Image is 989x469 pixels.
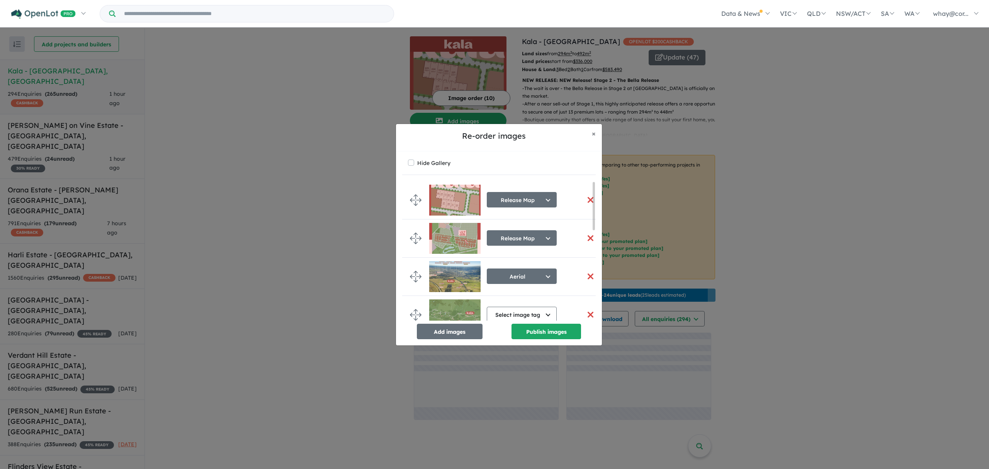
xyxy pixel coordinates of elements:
img: drag.svg [410,233,421,244]
label: Hide Gallery [417,158,450,168]
button: Select image tag [487,307,557,322]
span: whay@cor... [933,10,969,17]
button: Aerial [487,268,557,284]
img: drag.svg [410,309,421,321]
img: drag.svg [410,194,421,206]
input: Try estate name, suburb, builder or developer [117,5,392,22]
span: × [592,129,596,138]
img: Kala%20-%20Pakenham%20East___1739846420.jpg [429,299,481,330]
button: Add images [417,324,483,339]
button: Publish images [511,324,581,339]
h5: Re-order images [402,130,586,142]
img: Kala%20-%20Pakenham%20East___1739846554.jpg [429,261,481,292]
img: Openlot PRO Logo White [11,9,76,19]
button: Release Map [487,230,557,246]
button: Release Map [487,192,557,207]
img: drag.svg [410,271,421,282]
img: Kala%20-%20Pakenham%20East___1747969994.png [429,223,481,254]
img: Kala%20-%20Pakenham%20East___1747969946.png [429,185,481,216]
